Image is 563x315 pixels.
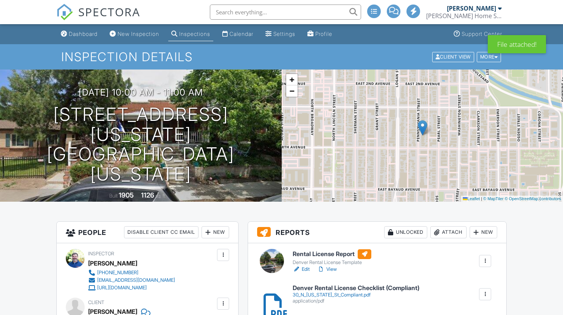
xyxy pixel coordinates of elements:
[202,226,229,238] div: New
[481,196,482,201] span: |
[432,52,474,62] div: Client View
[273,31,295,37] div: Settings
[483,196,504,201] a: © MapTiler
[315,31,332,37] div: Profile
[12,105,270,184] h1: [STREET_ADDRESS][US_STATE] [GEOGRAPHIC_DATA][US_STATE]
[88,300,104,305] span: Client
[56,4,73,20] img: The Best Home Inspection Software - Spectora
[447,5,496,12] div: [PERSON_NAME]
[88,251,114,256] span: Inspector
[463,196,480,201] a: Leaflet
[58,27,101,41] a: Dashboard
[470,226,497,238] div: New
[124,226,199,238] div: Disable Client CC Email
[119,191,134,199] div: 1905
[97,285,147,291] div: [URL][DOMAIN_NAME]
[431,54,476,59] a: Client View
[451,27,505,41] a: Support Center
[88,269,175,276] a: [PHONE_NUMBER]
[488,35,546,53] div: File attached!
[286,85,298,97] a: Zoom out
[61,50,502,63] h1: Inspection Details
[505,196,561,201] a: © OpenStreetMap contributors
[168,27,213,41] a: Inspections
[109,193,118,199] span: Built
[293,285,419,292] h6: Denver Rental License Checklist (Compliant)
[317,266,337,273] a: View
[293,259,371,266] div: Denver Rental License Template
[79,87,203,97] h3: [DATE] 10:00 am - 11:00 am
[210,5,361,20] input: Search everything...
[293,266,310,273] a: Edit
[293,249,371,266] a: Rental License Report Denver Rental License Template
[293,298,419,304] div: application/pdf
[262,27,298,41] a: Settings
[88,284,175,292] a: [URL][DOMAIN_NAME]
[426,12,502,20] div: Scott Home Services, LLC
[462,31,502,37] div: Support Center
[97,277,175,283] div: [EMAIL_ADDRESS][DOMAIN_NAME]
[78,4,140,20] span: SPECTORA
[155,193,166,199] span: sq. ft.
[293,292,419,298] div: 30_N_[US_STATE]_St_Compliant.pdf
[289,86,294,96] span: −
[248,222,506,243] h3: Reports
[179,31,210,37] div: Inspections
[141,191,154,199] div: 1126
[107,27,162,41] a: New Inspection
[293,249,371,259] h6: Rental License Report
[88,276,175,284] a: [EMAIL_ADDRESS][DOMAIN_NAME]
[384,226,427,238] div: Unlocked
[118,31,159,37] div: New Inspection
[57,222,238,243] h3: People
[97,270,138,276] div: [PHONE_NUMBER]
[56,10,140,26] a: SPECTORA
[289,75,294,84] span: +
[230,31,253,37] div: Calendar
[286,74,298,85] a: Zoom in
[293,285,419,304] a: Denver Rental License Checklist (Compliant) 30_N_[US_STATE]_St_Compliant.pdf application/pdf
[477,52,501,62] div: More
[69,31,98,37] div: Dashboard
[88,258,137,269] div: [PERSON_NAME]
[219,27,256,41] a: Calendar
[418,120,427,136] img: Marker
[304,27,335,41] a: Profile
[430,226,467,238] div: Attach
